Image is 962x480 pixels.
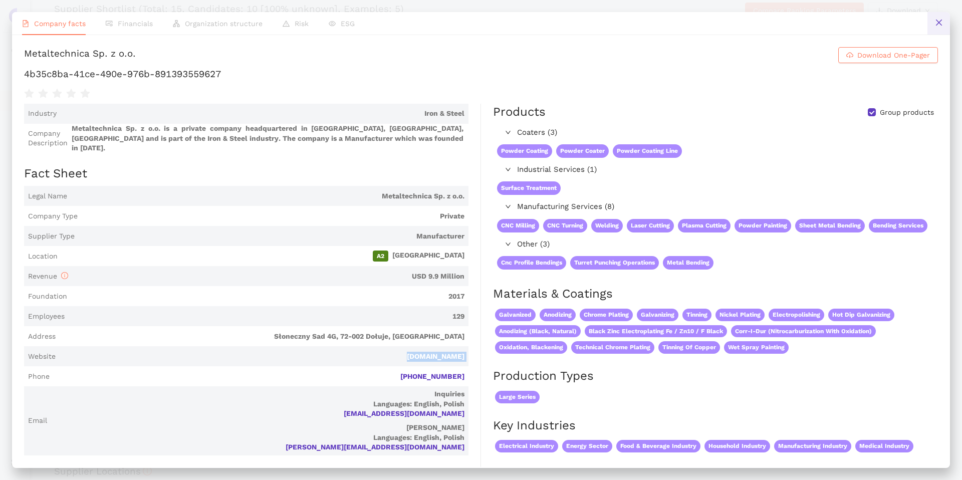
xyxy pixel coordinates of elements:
[769,309,824,321] span: Electropolishing
[283,20,290,27] span: warning
[838,47,938,63] button: cloud-downloadDownload One-Pager
[28,312,65,322] span: Employees
[185,20,263,28] span: Organization structure
[28,292,67,302] span: Foundation
[52,89,62,99] span: star
[51,433,464,443] p: Languages: English, Polish
[24,47,136,63] div: Metaltechnica Sp. z o.o.
[495,341,567,354] span: Oxidation, Blackening
[495,440,558,452] span: Electrical Industry
[66,89,76,99] span: star
[24,68,938,81] h1: 4b35c8ba-41ce-490e-976b-891393559627
[295,20,309,28] span: Risk
[795,219,865,232] span: Sheet Metal Bending
[61,272,68,279] span: info-circle
[927,12,950,35] button: close
[173,20,180,27] span: apartment
[329,20,336,27] span: eye
[24,89,34,99] span: star
[735,219,791,232] span: Powder Painting
[28,211,78,221] span: Company Type
[517,238,927,251] span: Other (3)
[493,417,938,434] h2: Key Industries
[505,129,511,135] span: right
[28,416,47,426] span: Email
[562,440,612,452] span: Energy Sector
[857,50,930,61] span: Download One-Pager
[543,219,587,232] span: CNC Turning
[715,309,765,321] span: Nickel Plating
[38,89,48,99] span: star
[731,325,876,338] span: Corr-I-Dur (Nitrocarburization With Oxidation)
[497,144,552,158] span: Powder Coating
[627,219,674,232] span: Laser Cutting
[34,20,86,28] span: Company facts
[704,440,770,452] span: Household Industry
[517,201,927,213] span: Manufacturing Services (8)
[876,108,938,118] span: Group products
[571,341,654,354] span: Technical Chrome Plating
[493,199,931,215] div: Manufacturing Services (8)
[570,256,659,270] span: Turret Punching Operations
[663,256,713,270] span: Metal Bending
[28,191,67,201] span: Legal Name
[616,440,700,452] span: Food & Beverage Industry
[493,286,938,303] h2: Materials & Coatings
[493,162,931,178] div: Industrial Services (1)
[497,181,561,195] span: Surface Treatment
[658,341,720,354] span: Tinning Of Copper
[580,309,633,321] span: Chrome Plating
[62,251,464,262] span: [GEOGRAPHIC_DATA]
[28,332,56,342] span: Address
[71,191,464,201] span: Metaltechnica Sp. z o.o.
[556,144,609,158] span: Powder Coater
[846,52,853,60] span: cloud-download
[724,341,789,354] span: Wet Spray Painting
[60,332,464,342] span: Słoneczny Sad 4G, 72-002 Dołuje, [GEOGRAPHIC_DATA]
[28,272,68,280] span: Revenue
[774,440,851,452] span: Manufacturing Industry
[28,109,57,119] span: Industry
[24,165,468,182] h2: Fact Sheet
[51,389,464,399] p: Inquiries
[51,399,464,409] p: Languages: English, Polish
[341,20,355,28] span: ESG
[51,423,464,433] p: [PERSON_NAME]
[72,124,464,153] span: Metaltechnica Sp. z o.o. is a private company headquartered in [GEOGRAPHIC_DATA], [GEOGRAPHIC_DAT...
[505,166,511,172] span: right
[505,203,511,209] span: right
[493,368,938,385] h2: Production Types
[71,292,464,302] span: 2017
[517,127,927,139] span: Coaters (3)
[591,219,623,232] span: Welding
[505,241,511,247] span: right
[28,372,50,382] span: Phone
[637,309,678,321] span: Galvanizing
[106,20,113,27] span: fund-view
[28,129,68,148] span: Company Description
[373,251,388,262] span: A2
[80,89,90,99] span: star
[495,325,581,338] span: Anodizing (Black, Natural)
[497,256,566,270] span: Cnc Profile Bendings
[28,252,58,262] span: Location
[682,309,711,321] span: Tinning
[495,391,540,403] span: Large Series
[497,219,539,232] span: CNC Milling
[61,109,464,119] span: Iron & Steel
[855,440,913,452] span: Medical Industry
[28,231,75,242] span: Supplier Type
[678,219,731,232] span: Plasma Cutting
[935,19,943,27] span: close
[79,231,464,242] span: Manufacturer
[493,104,546,121] div: Products
[28,352,56,362] span: Website
[613,144,682,158] span: Powder Coating Line
[493,125,931,141] div: Coaters (3)
[869,219,927,232] span: Bending Services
